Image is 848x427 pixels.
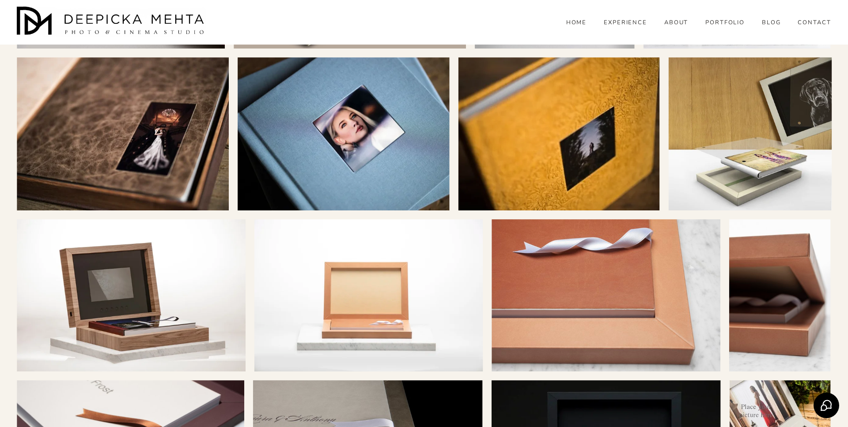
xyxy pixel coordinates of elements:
img: Young_Book_020.jpg [254,219,483,371]
span: BLOG [762,19,781,26]
img: LeatherAlbums.jpg [458,57,660,210]
a: folder dropdown [762,19,781,27]
img: Inlay.jpg [238,57,450,210]
img: Young_Book_022.jpg [729,219,831,371]
a: EXPERIENCE [604,19,647,27]
img: Austin Wedding Photographer - Deepicka Mehta Photography &amp; Cinematography [17,7,207,37]
a: ABOUT [664,19,689,27]
img: Young_Book_021.jpg [492,219,720,371]
a: PORTFOLIO [705,19,745,27]
a: HOME [566,19,587,27]
img: Inlay (1).jpg [17,57,229,210]
a: CONTACT [798,19,831,27]
img: Gobook024.jpg [669,57,832,210]
img: MOV-YoungBook-63web.jpg [17,219,246,371]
